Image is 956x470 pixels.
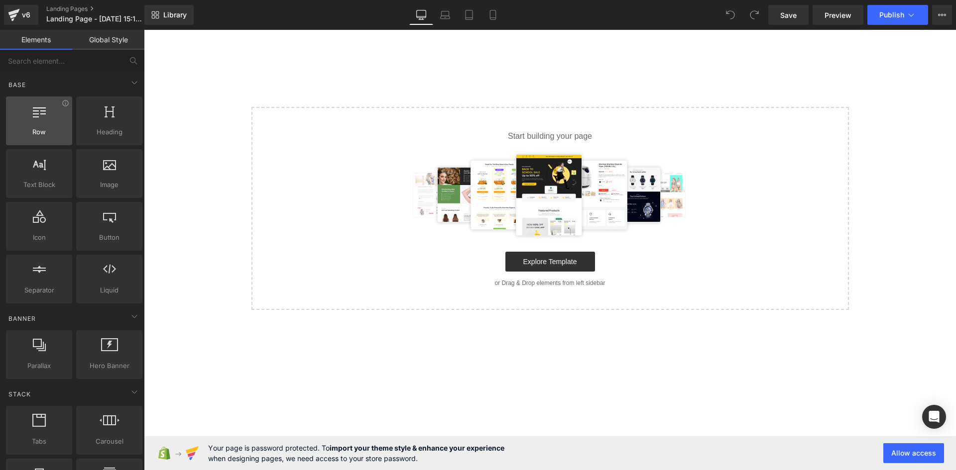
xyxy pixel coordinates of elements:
span: Image [79,180,139,190]
span: Separator [9,285,69,295]
strong: import your theme style & enhance your experience [330,444,504,452]
span: Hero Banner [79,361,139,371]
span: Landing Page - [DATE] 15:12:21 [46,15,142,23]
button: Allow access [883,443,944,463]
span: Button [79,232,139,243]
span: Text Block [9,180,69,190]
a: v6 [4,5,38,25]
a: New Library [144,5,194,25]
span: Heading [79,127,139,137]
button: More [932,5,952,25]
span: Liquid [79,285,139,295]
span: Publish [879,11,904,19]
span: Row [9,127,69,137]
span: Base [7,80,27,90]
span: Save [780,10,797,20]
span: Stack [7,389,32,399]
p: or Drag & Drop elements from left sidebar [123,250,689,257]
span: Parallax [9,361,69,371]
div: Open Intercom Messenger [922,405,946,429]
a: Desktop [409,5,433,25]
button: Redo [744,5,764,25]
a: Preview [813,5,863,25]
span: Banner [7,314,37,323]
a: Landing Pages [46,5,161,13]
span: Carousel [79,436,139,447]
span: Tabs [9,436,69,447]
span: Icon [9,232,69,243]
button: Publish [867,5,928,25]
a: Explore Template [361,222,451,242]
div: View Information [62,99,69,107]
span: Preview [825,10,851,20]
a: Global Style [72,30,144,50]
a: Tablet [457,5,481,25]
div: v6 [20,8,32,21]
button: Undo [720,5,740,25]
span: Library [163,10,187,19]
span: Your page is password protected. To when designing pages, we need access to your store password. [208,443,504,464]
a: Mobile [481,5,505,25]
p: Start building your page [123,100,689,112]
a: Laptop [433,5,457,25]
